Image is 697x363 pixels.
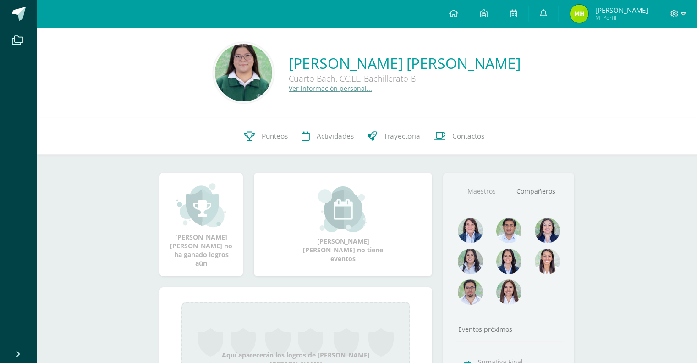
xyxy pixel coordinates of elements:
[427,118,491,155] a: Contactos
[458,279,483,305] img: d7e1be39c7a5a7a89cfb5608a6c66141.png
[169,182,234,268] div: [PERSON_NAME] [PERSON_NAME] no ha ganado logros aún
[289,84,372,93] a: Ver información personal...
[215,44,272,101] img: 4033c1a682729420a6a2ab8e0a42760e.png
[289,73,521,84] div: Cuarto Bach. CC.LL. Bachillerato B
[496,218,521,243] img: 1e7bfa517bf798cc96a9d855bf172288.png
[176,182,226,228] img: achievement_small.png
[455,180,509,203] a: Maestros
[297,186,389,263] div: [PERSON_NAME] [PERSON_NAME] no tiene eventos
[535,249,560,274] img: 38d188cc98c34aa903096de2d1c9671e.png
[317,131,354,141] span: Actividades
[570,5,588,23] img: 8cfee9302e94c67f695fad48b611364c.png
[289,53,521,73] a: [PERSON_NAME] [PERSON_NAME]
[458,249,483,274] img: 1934cc27df4ca65fd091d7882280e9dd.png
[455,325,563,334] div: Eventos próximos
[458,218,483,243] img: 4477f7ca9110c21fc6bc39c35d56baaa.png
[595,14,648,22] span: Mi Perfil
[237,118,295,155] a: Punteos
[496,279,521,305] img: 1be4a43e63524e8157c558615cd4c825.png
[384,131,420,141] span: Trayectoria
[452,131,484,141] span: Contactos
[496,249,521,274] img: d4e0c534ae446c0d00535d3bb96704e9.png
[361,118,427,155] a: Trayectoria
[509,180,563,203] a: Compañeros
[295,118,361,155] a: Actividades
[318,186,368,232] img: event_small.png
[595,6,648,15] span: [PERSON_NAME]
[262,131,288,141] span: Punteos
[535,218,560,243] img: 468d0cd9ecfcbce804e3ccd48d13f1ad.png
